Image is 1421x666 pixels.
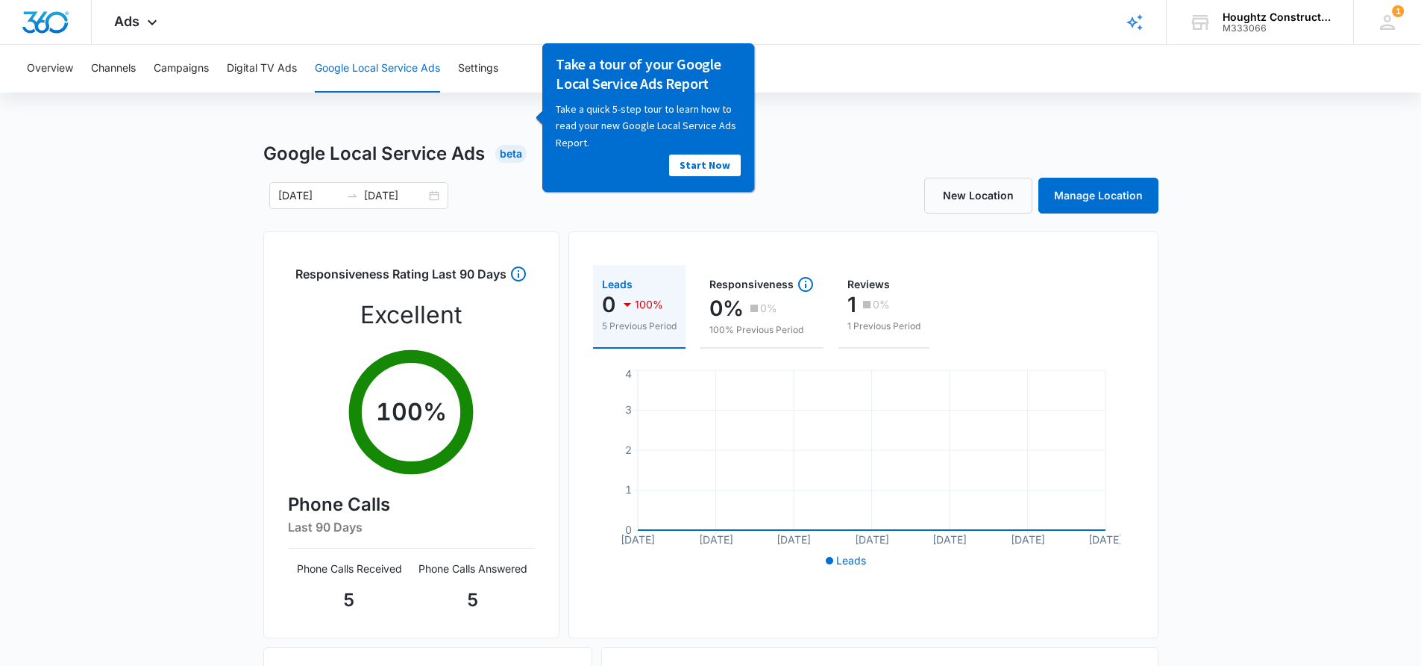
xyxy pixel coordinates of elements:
[1038,178,1158,214] a: Manage Location
[924,178,1032,214] a: New Location
[847,320,920,333] p: 1 Previous Period
[1223,11,1331,23] div: account name
[621,533,655,546] tspan: [DATE]
[263,140,485,167] h1: Google Local Service Ads
[847,279,920,290] div: Reviews
[847,293,856,317] p: 1
[873,299,890,310] p: 0%
[709,323,815,337] p: 100% Previous Period
[458,45,498,93] button: Settings
[777,533,811,546] tspan: [DATE]
[625,523,632,536] tspan: 0
[602,279,677,290] div: Leads
[932,533,967,546] tspan: [DATE]
[288,491,536,518] h4: Phone Calls
[360,297,462,333] p: Excellent
[227,45,297,93] button: Digital TV Ads
[288,561,412,576] p: Phone Calls Received
[25,11,210,50] h3: Take a tour of your Google Local Service Ads Report
[699,533,733,546] tspan: [DATE]
[1223,23,1331,34] div: account id
[602,320,677,333] p: 5 Previous Period
[346,190,358,202] span: swap-right
[1392,5,1404,17] div: notifications count
[91,45,136,93] button: Channels
[411,587,535,614] p: 5
[625,403,632,416] tspan: 3
[288,587,412,614] p: 5
[625,367,632,380] tspan: 4
[709,276,815,293] div: Responsiveness
[625,483,632,496] tspan: 1
[315,45,440,93] button: Google Local Service Ads
[1011,533,1045,546] tspan: [DATE]
[836,554,866,567] span: Leads
[635,299,663,310] p: 100%
[154,45,209,93] button: Campaigns
[625,444,632,456] tspan: 2
[27,45,73,93] button: Overview
[411,561,535,576] p: Phone Calls Answered
[346,190,358,202] span: to
[760,303,777,314] p: 0%
[138,111,210,133] a: Start Now
[114,13,139,29] span: Ads
[709,296,744,320] p: 0%
[855,533,889,546] tspan: [DATE]
[288,518,536,536] h6: Last 90 Days
[295,265,506,291] h3: Responsiveness Rating Last 90 Days
[1088,533,1123,546] tspan: [DATE]
[376,394,447,430] p: 100 %
[25,57,210,108] p: Take a quick 5-step tour to learn how to read your new Google Local Service Ads Report.
[364,187,426,204] input: End date
[602,293,615,317] p: 0
[495,145,527,163] div: Beta
[278,187,340,204] input: Start date
[1392,5,1404,17] span: 1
